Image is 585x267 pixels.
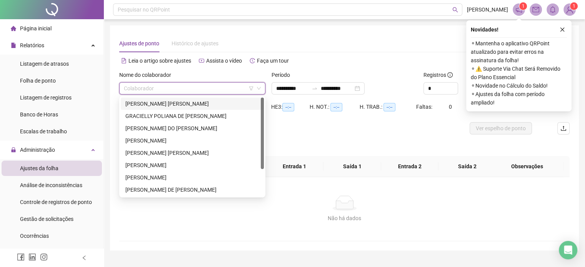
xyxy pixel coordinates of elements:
span: --:-- [282,103,294,111]
span: left [82,255,87,260]
span: Faça um tour [257,58,289,64]
span: Folha de ponto [20,78,56,84]
div: [PERSON_NAME] [125,161,259,169]
span: info-circle [447,72,453,78]
span: down [257,86,261,91]
div: [PERSON_NAME] [125,173,259,182]
span: facebook [17,253,25,261]
span: instagram [40,253,48,261]
span: Ajustes da folha [20,165,58,171]
label: Período [272,71,295,79]
span: close [560,27,565,32]
span: --:-- [383,103,395,111]
div: FABRICIO CHAGAS OLIVEIRA SILVA [121,98,264,110]
span: notification [515,6,522,13]
div: LAYANE RANIELLI SANTOS [121,171,264,184]
span: 1 [522,3,525,9]
div: GUILHERME CAVALCANTE DO NASCIMENTO [121,122,264,134]
div: H. TRAB.: [360,103,416,111]
span: Página inicial [20,25,52,32]
span: filter [249,86,253,91]
sup: Atualize o seu contato no menu Meus Dados [570,2,578,10]
button: Ver espelho de ponto [470,122,532,134]
span: mail [532,6,539,13]
span: bell [549,6,556,13]
div: Não há dados [128,214,560,222]
span: search [452,7,458,13]
span: Análise de inconsistências [20,182,82,188]
div: Open Intercom Messenger [559,241,577,259]
span: Histórico de ajustes [172,40,218,46]
span: file [11,43,16,48]
span: 0 [449,104,452,110]
span: file-text [121,58,127,63]
div: [PERSON_NAME] DE [PERSON_NAME] [125,186,259,194]
div: H. NOT.: [310,103,360,111]
span: history [250,58,255,63]
span: 1 [573,3,575,9]
span: Faltas: [416,104,433,110]
span: Leia o artigo sobre ajustes [128,58,191,64]
sup: 1 [519,2,527,10]
span: Gestão de solicitações [20,216,73,222]
div: [PERSON_NAME] [PERSON_NAME] [125,149,259,157]
div: [PERSON_NAME] DO [PERSON_NAME] [125,124,259,133]
div: ISABELA FERNANDA SANTANA CAMPOS [121,134,264,147]
span: swap-right [312,85,318,91]
span: Ocorrências [20,233,49,239]
th: Entrada 1 [266,156,323,177]
span: ⚬ Mantenha o aplicativo QRPoint atualizado para evitar erros na assinatura da folha! [471,39,567,65]
th: Entrada 2 [381,156,439,177]
span: home [11,26,16,31]
div: GRACIELLY POLIANA DE JESUS OLIVEIRA [121,110,264,122]
div: HE 3: [271,103,310,111]
span: --:-- [330,103,342,111]
div: [PERSON_NAME] [PERSON_NAME] [125,100,259,108]
span: Banco de Horas [20,111,58,118]
div: [PERSON_NAME] [125,136,259,145]
label: Nome do colaborador [119,71,176,79]
div: LARISSA LEITE TERTULIANO [121,159,264,171]
span: Relatórios [20,42,44,48]
span: Ajustes de ponto [119,40,159,46]
div: KAROLYNE PAES NOBREGA [121,147,264,159]
th: Saída 1 [323,156,381,177]
span: youtube [199,58,204,63]
span: Escalas de trabalho [20,128,67,134]
span: Observações [497,162,558,171]
img: 86584 [564,4,575,15]
span: Listagem de registros [20,95,72,101]
span: linkedin [28,253,36,261]
span: ⚬ Ajustes da folha com período ampliado! [471,90,567,107]
span: Administração [20,147,55,153]
span: upload [560,125,567,131]
span: Controle de registros de ponto [20,199,92,205]
div: LUCAS CAETANO DE OLIVEIRA JORGE [121,184,264,196]
span: to [312,85,318,91]
span: Novidades ! [471,25,498,34]
span: ⚬ ⚠️ Suporte Via Chat Será Removido do Plano Essencial [471,65,567,81]
span: Registros [423,71,453,79]
th: Saída 2 [438,156,496,177]
th: Observações [491,156,564,177]
span: lock [11,147,16,153]
span: ⚬ Novidade no Cálculo do Saldo! [471,81,567,90]
div: GRACIELLY POLIANA DE [PERSON_NAME] [125,112,259,120]
span: Listagem de atrasos [20,61,69,67]
span: Assista o vídeo [206,58,242,64]
span: [PERSON_NAME] [467,5,508,14]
